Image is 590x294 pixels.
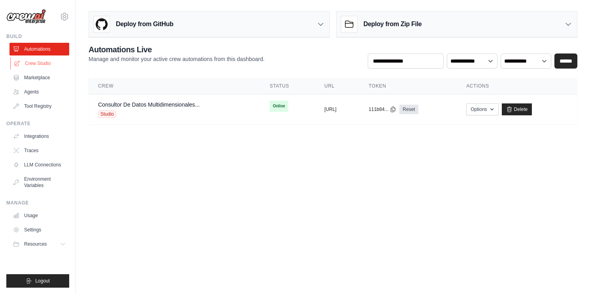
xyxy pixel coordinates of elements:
[6,200,69,206] div: Manage
[363,19,422,29] h3: Deploy from Zip File
[10,57,70,70] a: Crew Studio
[24,241,47,247] span: Resources
[9,71,69,84] a: Marketplace
[9,173,69,192] a: Environment Variables
[399,105,418,114] a: Reset
[116,19,173,29] h3: Deploy from GitHub
[6,33,69,40] div: Build
[6,9,46,24] img: Logo
[457,78,577,94] th: Actions
[9,43,69,55] a: Automations
[502,103,532,115] a: Delete
[9,144,69,157] a: Traces
[9,209,69,222] a: Usage
[466,103,498,115] button: Options
[89,78,260,94] th: Crew
[9,100,69,113] a: Tool Registry
[98,101,200,108] a: Consultor De Datos Multidimensionales...
[89,44,265,55] h2: Automations Live
[260,78,315,94] th: Status
[9,223,69,236] a: Settings
[6,120,69,127] div: Operate
[6,274,69,288] button: Logout
[35,278,50,284] span: Logout
[98,110,116,118] span: Studio
[359,78,457,94] th: Token
[369,106,396,113] button: 111b84...
[9,130,69,143] a: Integrations
[9,238,69,250] button: Resources
[9,158,69,171] a: LLM Connections
[89,55,265,63] p: Manage and monitor your active crew automations from this dashboard.
[94,16,110,32] img: GitHub Logo
[270,101,288,112] span: Online
[550,256,590,294] div: Widget de chat
[550,256,590,294] iframe: Chat Widget
[315,78,359,94] th: URL
[9,86,69,98] a: Agents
